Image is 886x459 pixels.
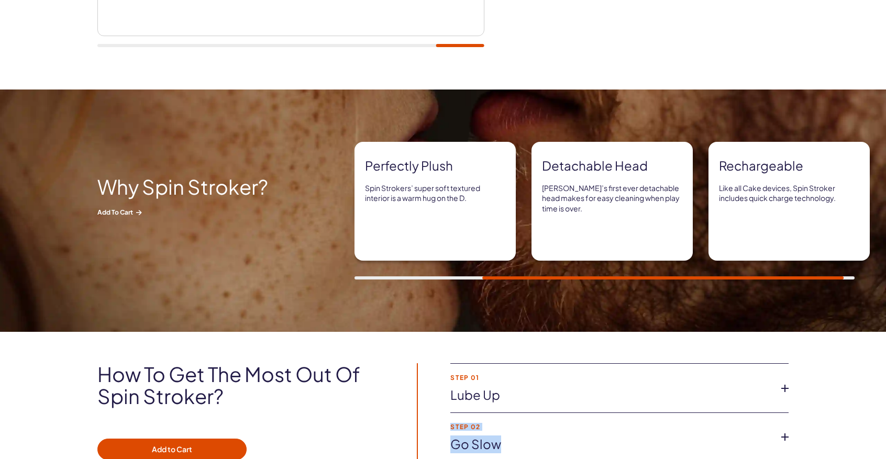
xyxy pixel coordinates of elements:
[97,363,387,407] h2: How to get the most out of Spin Stroker?
[365,157,505,175] strong: Perfectly plush
[97,175,286,197] h2: Why Spin Stroker?
[719,157,859,175] strong: Rechargeable
[450,435,772,453] a: Go slow
[450,423,772,430] strong: Step 02
[719,183,859,204] p: Like all Cake devices, Spin Stroker includes quick charge technology.
[450,374,772,381] strong: Step 01
[542,183,682,214] p: [PERSON_NAME]’s first ever detachable head makes for easy cleaning when play time is over.
[97,208,286,217] span: Add to Cart
[365,183,505,204] p: Spin Strokers’ super soft textured interior is a warm hug on the D.
[450,386,772,404] a: Lube up
[542,157,682,175] strong: Detachable head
